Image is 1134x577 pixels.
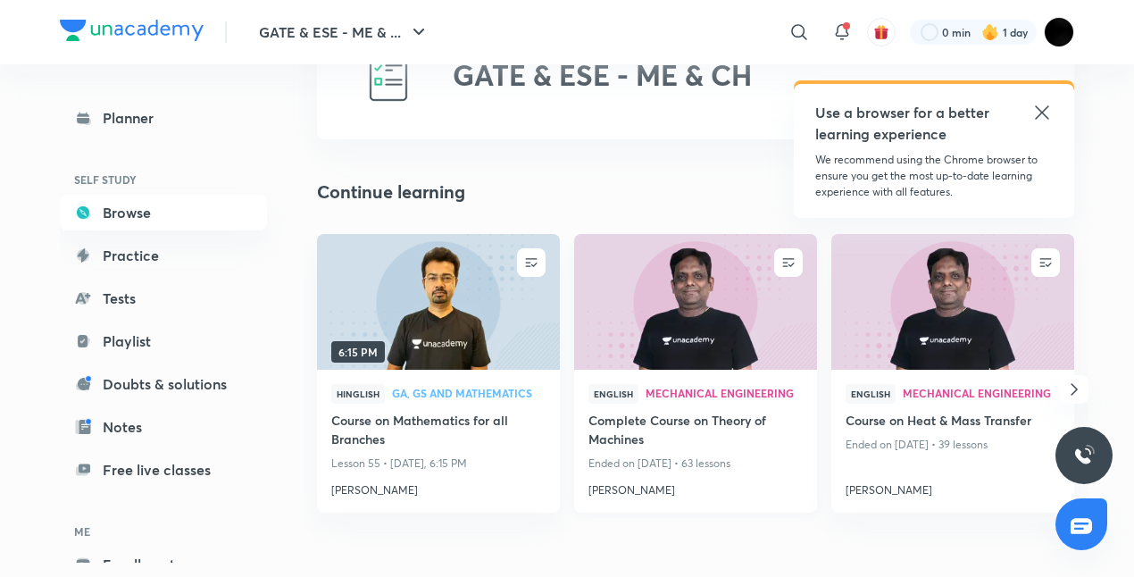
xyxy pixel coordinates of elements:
span: GA, GS and Mathematics [392,388,546,398]
a: Company Logo [60,20,204,46]
a: new-thumbnail6:15 PM [317,234,560,370]
span: Hinglish [331,384,385,404]
button: avatar [867,18,896,46]
img: avatar [873,24,889,40]
a: Course on Mathematics for all Branches [331,411,546,452]
span: Mechanical Engineering [646,388,803,398]
p: Ended on [DATE] • 63 lessons [588,452,803,475]
a: Playlist [60,323,267,359]
a: Browse [60,195,267,230]
a: [PERSON_NAME] [588,475,803,498]
a: Planner [60,100,267,136]
a: Tests [60,280,267,316]
a: GA, GS and Mathematics [392,388,546,400]
a: Notes [60,409,267,445]
a: Doubts & solutions [60,366,267,402]
h6: SELF STUDY [60,164,267,195]
span: Mechanical Engineering [903,388,1060,398]
span: English [588,384,638,404]
a: [PERSON_NAME] [331,475,546,498]
a: Complete Course on Theory of Machines [588,411,803,452]
a: Mechanical Engineering [646,388,803,400]
a: Course on Heat & Mass Transfer [846,411,1060,433]
h2: GATE & ESE - ME & CH [453,58,752,92]
img: ttu [1073,445,1095,466]
img: new-thumbnail [571,232,819,371]
a: [PERSON_NAME] [846,475,1060,498]
a: Free live classes [60,452,267,488]
p: Lesson 55 • [DATE], 6:15 PM [331,452,546,475]
img: GATE & ESE - ME & CH [360,46,417,104]
p: Ended on [DATE] • 39 lessons [846,433,1060,456]
h5: Use a browser for a better learning experience [815,102,993,145]
button: GATE & ESE - ME & ... [248,14,440,50]
p: We recommend using the Chrome browser to ensure you get the most up-to-date learning experience w... [815,152,1053,200]
h2: Continue learning [317,179,465,205]
a: Mechanical Engineering [903,388,1060,400]
img: streak [981,23,999,41]
img: Tanuj Sharma [1044,17,1074,47]
a: Practice [60,238,267,273]
span: English [846,384,896,404]
img: new-thumbnail [829,232,1076,371]
a: new-thumbnail [574,234,817,370]
h6: ME [60,516,267,547]
a: new-thumbnail [831,234,1074,370]
img: Company Logo [60,20,204,41]
span: 6:15 PM [331,341,385,363]
img: new-thumbnail [314,232,562,371]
